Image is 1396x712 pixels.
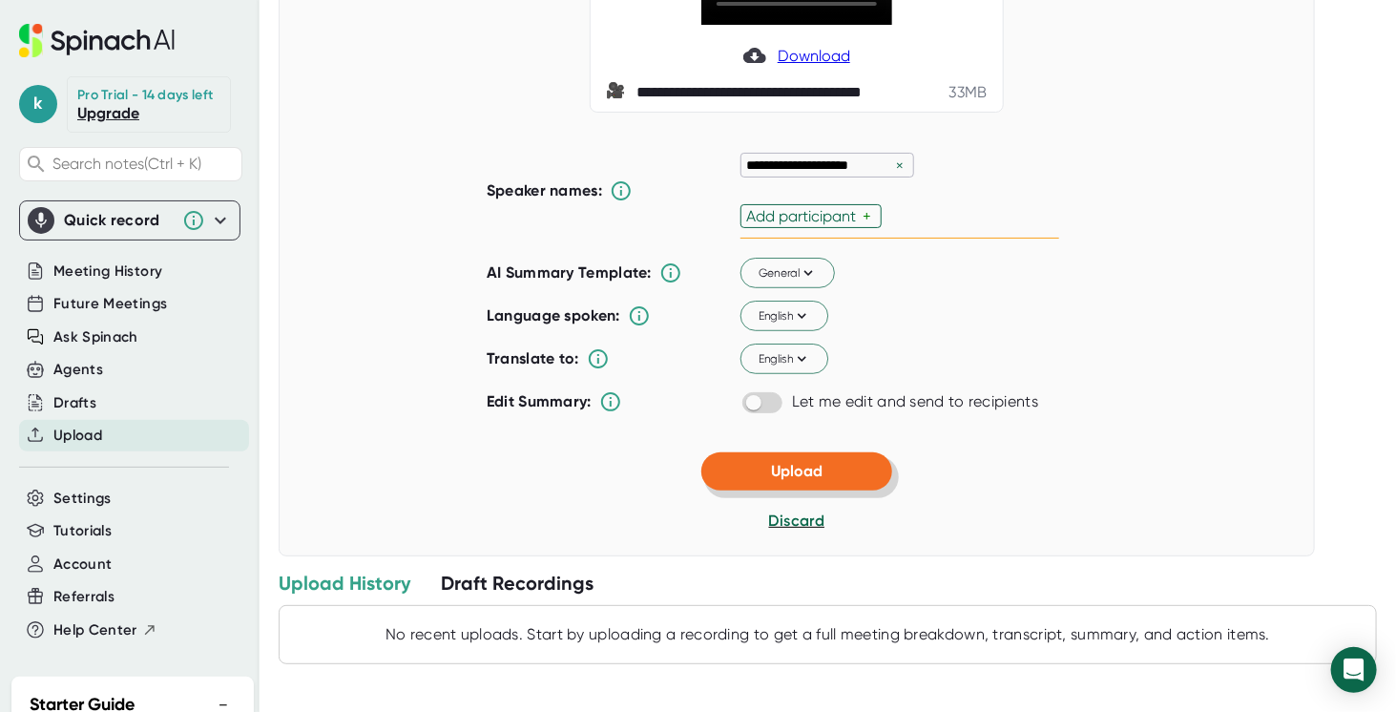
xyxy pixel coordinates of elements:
[949,83,988,102] div: 33 MB
[746,207,863,225] div: Add participant
[759,264,818,282] span: General
[77,87,213,104] div: Pro Trial - 14 days left
[778,47,850,65] span: Download
[64,211,173,230] div: Quick record
[77,104,139,122] a: Upgrade
[53,520,112,542] button: Tutorials
[53,425,102,447] button: Upload
[19,85,57,123] span: k
[701,452,892,491] button: Upload
[487,181,602,199] b: Speaker names:
[769,510,824,533] button: Discard
[771,462,823,480] span: Upload
[759,307,811,325] span: English
[53,261,162,283] button: Meeting History
[52,155,237,173] span: Search notes (Ctrl + K)
[441,571,594,596] div: Draft Recordings
[487,306,620,325] b: Language spoken:
[53,554,112,576] button: Account
[740,302,828,332] button: English
[53,488,112,510] button: Settings
[53,326,138,348] button: Ask Spinach
[53,392,96,414] button: Drafts
[487,349,579,367] b: Translate to:
[279,571,410,596] div: Upload History
[759,350,811,367] span: English
[769,512,824,530] span: Discard
[792,392,1038,411] div: Let me edit and send to recipients
[53,359,103,381] button: Agents
[891,157,908,175] div: ×
[53,586,115,608] button: Referrals
[487,263,652,283] b: AI Summary Template:
[743,44,850,67] a: Download
[53,293,167,315] button: Future Meetings
[606,81,629,104] span: video
[487,392,592,410] b: Edit Summary:
[53,619,137,641] span: Help Center
[289,625,1366,644] div: No recent uploads. Start by uploading a recording to get a full meeting breakdown, transcript, su...
[28,201,232,240] div: Quick record
[1331,647,1377,693] div: Open Intercom Messenger
[740,259,835,289] button: General
[740,345,828,375] button: English
[53,619,157,641] button: Help Center
[863,207,876,225] div: +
